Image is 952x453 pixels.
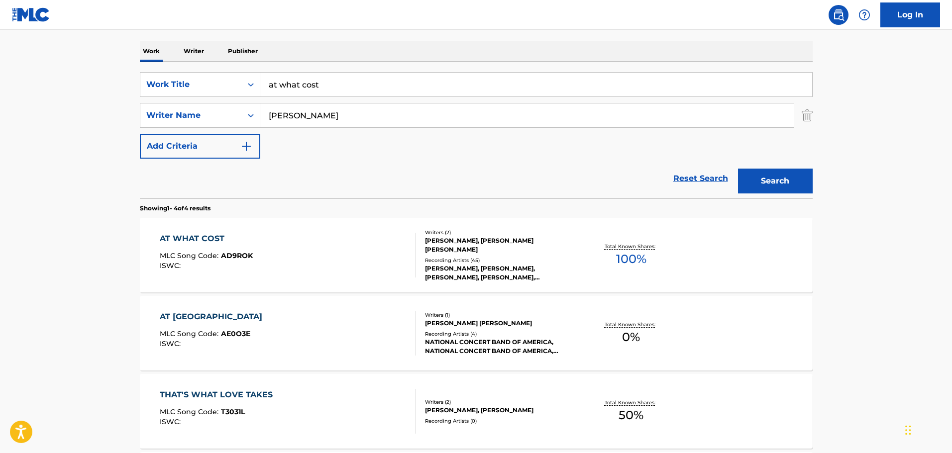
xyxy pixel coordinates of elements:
span: 0 % [622,328,640,346]
img: MLC Logo [12,7,50,22]
span: AD9ROK [221,251,253,260]
p: Total Known Shares: [605,243,658,250]
iframe: Chat Widget [902,405,952,453]
div: Writers ( 2 ) [425,398,575,406]
div: [PERSON_NAME], [PERSON_NAME] [PERSON_NAME] [425,236,575,254]
div: [PERSON_NAME], [PERSON_NAME] [425,406,575,415]
div: Drag [905,415,911,445]
div: Help [854,5,874,25]
a: Reset Search [668,168,733,189]
span: 50 % [619,406,643,424]
div: Work Title [146,79,236,91]
span: MLC Song Code : [160,329,221,338]
div: Recording Artists ( 0 ) [425,417,575,425]
span: MLC Song Code : [160,251,221,260]
a: Public Search [829,5,848,25]
button: Search [738,169,813,193]
span: 100 % [616,250,646,268]
div: AT WHAT COST [160,233,253,245]
img: search [833,9,845,21]
p: Work [140,41,163,62]
span: ISWC : [160,417,183,426]
div: Writer Name [146,109,236,121]
img: 9d2ae6d4665cec9f34b9.svg [240,140,252,152]
span: MLC Song Code : [160,407,221,416]
a: Log In [880,2,940,27]
p: Total Known Shares: [605,399,658,406]
a: THAT'S WHAT LOVE TAKESMLC Song Code:T3031LISWC:Writers (2)[PERSON_NAME], [PERSON_NAME]Recording A... [140,374,813,449]
p: Total Known Shares: [605,321,658,328]
img: Delete Criterion [802,103,813,128]
div: [PERSON_NAME], [PERSON_NAME], [PERSON_NAME], [PERSON_NAME], [PERSON_NAME] [425,264,575,282]
div: AT [GEOGRAPHIC_DATA] [160,311,267,323]
p: Publisher [225,41,261,62]
div: Recording Artists ( 45 ) [425,257,575,264]
div: Recording Artists ( 4 ) [425,330,575,338]
div: NATIONAL CONCERT BAND OF AMERICA, NATIONAL CONCERT BAND OF AMERICA, NATIONAL CONCERT BAND OF AMER... [425,338,575,356]
button: Add Criteria [140,134,260,159]
div: Writers ( 2 ) [425,229,575,236]
p: Writer [181,41,207,62]
p: Showing 1 - 4 of 4 results [140,204,211,213]
img: help [858,9,870,21]
span: T3031L [221,407,245,416]
a: AT [GEOGRAPHIC_DATA]MLC Song Code:AE0O3EISWC:Writers (1)[PERSON_NAME] [PERSON_NAME]Recording Arti... [140,296,813,370]
form: Search Form [140,72,813,198]
a: AT WHAT COSTMLC Song Code:AD9ROKISWC:Writers (2)[PERSON_NAME], [PERSON_NAME] [PERSON_NAME]Recordi... [140,218,813,292]
div: Writers ( 1 ) [425,311,575,319]
div: THAT'S WHAT LOVE TAKES [160,389,278,401]
div: [PERSON_NAME] [PERSON_NAME] [425,319,575,328]
span: ISWC : [160,339,183,348]
span: ISWC : [160,261,183,270]
span: AE0O3E [221,329,250,338]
